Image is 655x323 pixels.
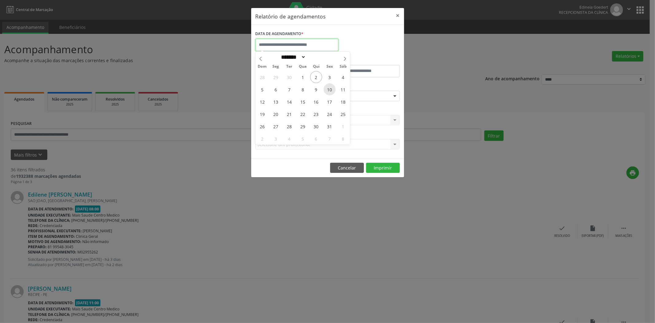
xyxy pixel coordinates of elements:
[269,65,283,69] span: Seg
[283,71,295,83] span: Setembro 30, 2025
[255,12,326,20] h5: Relatório de agendamentos
[283,96,295,108] span: Outubro 14, 2025
[297,71,309,83] span: Outubro 1, 2025
[337,133,349,145] span: Novembro 8, 2025
[296,65,310,69] span: Qua
[330,163,364,173] button: Cancelar
[270,83,282,95] span: Outubro 6, 2025
[366,163,400,173] button: Imprimir
[310,83,322,95] span: Outubro 9, 2025
[324,96,336,108] span: Outubro 17, 2025
[256,96,268,108] span: Outubro 12, 2025
[337,120,349,132] span: Novembro 1, 2025
[310,71,322,83] span: Outubro 2, 2025
[297,108,309,120] span: Outubro 22, 2025
[329,55,400,65] label: ATÉ
[283,120,295,132] span: Outubro 28, 2025
[324,83,336,95] span: Outubro 10, 2025
[270,120,282,132] span: Outubro 27, 2025
[337,83,349,95] span: Outubro 11, 2025
[256,83,268,95] span: Outubro 5, 2025
[324,133,336,145] span: Novembro 7, 2025
[337,108,349,120] span: Outubro 25, 2025
[297,120,309,132] span: Outubro 29, 2025
[256,133,268,145] span: Novembro 2, 2025
[310,133,322,145] span: Novembro 6, 2025
[310,65,323,69] span: Qui
[310,120,322,132] span: Outubro 30, 2025
[283,133,295,145] span: Novembro 4, 2025
[283,65,296,69] span: Ter
[270,133,282,145] span: Novembro 3, 2025
[337,65,350,69] span: Sáb
[306,54,326,60] input: Year
[256,108,268,120] span: Outubro 19, 2025
[283,83,295,95] span: Outubro 7, 2025
[255,29,304,39] label: DATA DE AGENDAMENTO
[279,54,306,60] select: Month
[337,71,349,83] span: Outubro 4, 2025
[337,96,349,108] span: Outubro 18, 2025
[310,108,322,120] span: Outubro 23, 2025
[270,96,282,108] span: Outubro 13, 2025
[324,108,336,120] span: Outubro 24, 2025
[270,71,282,83] span: Setembro 29, 2025
[255,65,269,69] span: Dom
[310,96,322,108] span: Outubro 16, 2025
[256,71,268,83] span: Setembro 28, 2025
[297,133,309,145] span: Novembro 5, 2025
[297,83,309,95] span: Outubro 8, 2025
[392,8,404,23] button: Close
[324,120,336,132] span: Outubro 31, 2025
[297,96,309,108] span: Outubro 15, 2025
[256,120,268,132] span: Outubro 26, 2025
[270,108,282,120] span: Outubro 20, 2025
[324,71,336,83] span: Outubro 3, 2025
[283,108,295,120] span: Outubro 21, 2025
[323,65,337,69] span: Sex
